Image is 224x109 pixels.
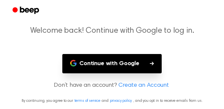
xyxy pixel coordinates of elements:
[8,4,45,17] a: Beep
[8,26,216,36] p: Welcome back! Continue with Google to log in.
[110,99,132,103] a: privacy policy
[62,54,162,73] button: Continue with Google
[8,81,216,90] p: Don’t have an account?
[8,98,216,104] p: By continuing, you agree to our and , and you opt in to receive emails from us.
[74,99,100,103] a: terms of service
[118,81,169,90] a: Create an Account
